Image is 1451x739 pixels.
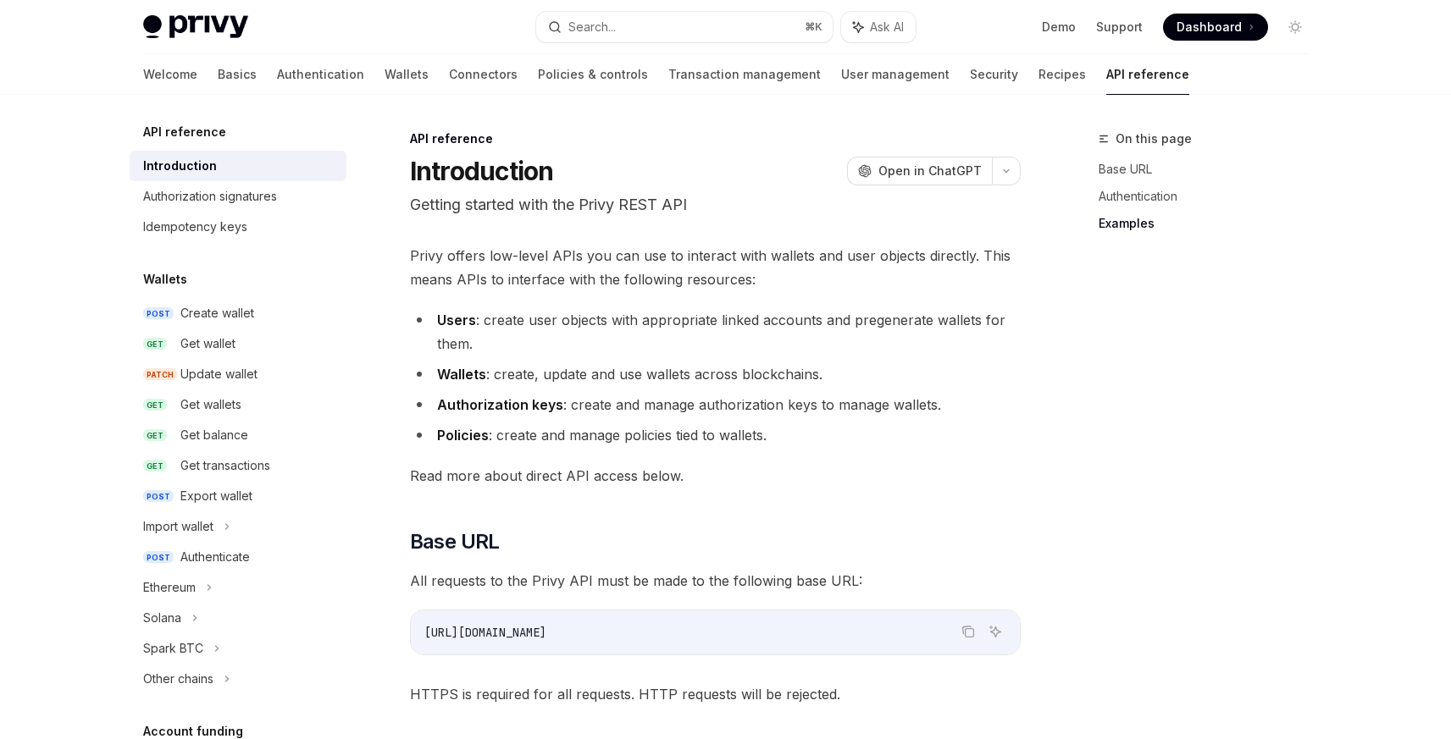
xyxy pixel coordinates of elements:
div: Create wallet [180,303,254,323]
a: Base URL [1099,156,1322,183]
div: Get balance [180,425,248,445]
span: Privy offers low-level APIs you can use to interact with wallets and user objects directly. This ... [410,244,1021,291]
span: Dashboard [1177,19,1242,36]
div: Authenticate [180,547,250,567]
div: API reference [410,130,1021,147]
a: Security [970,54,1018,95]
button: Copy the contents from the code block [957,620,979,642]
a: Connectors [449,54,518,95]
strong: Users [437,312,476,328]
a: Authorization signatures [130,181,346,212]
div: Update wallet [180,364,258,384]
h5: Wallets [143,269,187,290]
a: Recipes [1038,54,1086,95]
li: : create, update and use wallets across blockchains. [410,362,1021,386]
span: All requests to the Privy API must be made to the following base URL: [410,569,1021,593]
li: : create and manage policies tied to wallets. [410,423,1021,447]
a: Examples [1099,210,1322,237]
strong: Authorization keys [437,396,563,413]
a: Policies & controls [538,54,648,95]
div: Ethereum [143,577,196,598]
a: Transaction management [668,54,821,95]
h1: Introduction [410,156,554,186]
span: Open in ChatGPT [878,163,982,179]
a: GETGet wallets [130,389,346,420]
a: Support [1096,19,1143,36]
span: GET [143,460,167,472]
a: GETGet balance [130,420,346,450]
div: Import wallet [143,516,213,537]
div: Other chains [143,669,213,689]
span: On this page [1116,129,1192,149]
li: : create and manage authorization keys to manage wallets. [410,393,1021,416]
a: Welcome [143,54,197,95]
button: Search...⌘K [536,12,833,42]
div: Spark BTC [143,638,203,659]
span: ⌘ K [805,20,822,34]
div: Solana [143,608,181,628]
span: GET [143,338,167,350]
a: Idempotency keys [130,212,346,242]
a: Basics [218,54,257,95]
a: Dashboard [1163,14,1268,41]
button: Ask AI [984,620,1006,642]
span: Base URL [410,528,500,555]
strong: Wallets [437,366,486,383]
a: User management [841,54,950,95]
a: API reference [1106,54,1189,95]
a: GETGet wallet [130,328,346,359]
div: Get transactions [180,455,270,476]
span: POST [143,307,174,320]
span: Read more about direct API access below. [410,464,1021,488]
a: GETGet transactions [130,450,346,481]
button: Toggle dark mode [1282,14,1309,41]
a: POSTExport wallet [130,481,346,511]
span: HTTPS is required for all requests. HTTP requests will be rejected. [410,682,1021,706]
a: Introduction [130,151,346,181]
span: POST [143,551,174,564]
button: Open in ChatGPT [847,157,992,185]
div: Idempotency keys [143,217,247,237]
span: POST [143,490,174,503]
a: POSTAuthenticate [130,542,346,572]
div: Introduction [143,156,217,176]
strong: Policies [437,427,489,444]
div: Get wallets [180,394,241,415]
a: POSTCreate wallet [130,298,346,328]
a: Demo [1042,19,1076,36]
span: [URL][DOMAIN_NAME] [424,625,546,640]
div: Get wallet [180,334,235,354]
a: Wallets [385,54,429,95]
a: Authentication [1099,183,1322,210]
a: Authentication [277,54,364,95]
img: light logo [143,15,248,39]
span: PATCH [143,368,177,381]
a: PATCHUpdate wallet [130,359,346,389]
div: Search... [568,17,616,37]
span: GET [143,429,167,442]
div: Authorization signatures [143,186,277,207]
p: Getting started with the Privy REST API [410,193,1021,217]
h5: API reference [143,122,226,142]
span: GET [143,399,167,411]
span: Ask AI [870,19,904,36]
li: : create user objects with appropriate linked accounts and pregenerate wallets for them. [410,308,1021,356]
div: Export wallet [180,486,252,506]
button: Ask AI [841,12,916,42]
